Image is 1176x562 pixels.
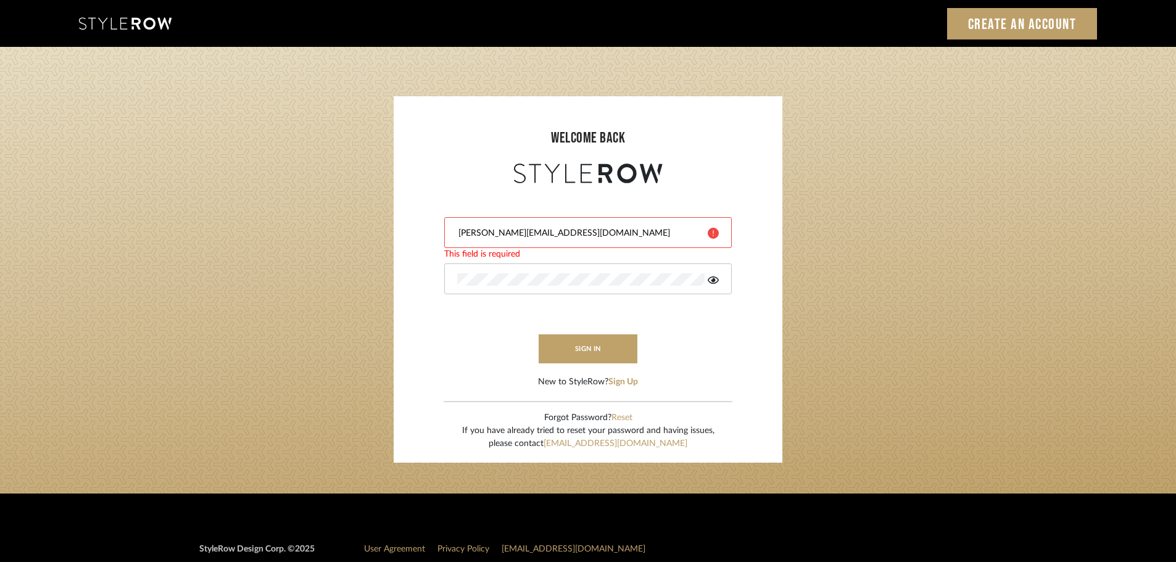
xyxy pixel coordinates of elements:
div: This field is required [444,248,732,261]
a: [EMAIL_ADDRESS][DOMAIN_NAME] [544,439,687,448]
a: [EMAIL_ADDRESS][DOMAIN_NAME] [502,545,645,553]
div: New to StyleRow? [538,376,638,389]
a: Create an Account [947,8,1098,39]
div: If you have already tried to reset your password and having issues, please contact [462,424,714,450]
button: Sign Up [608,376,638,389]
button: Reset [611,411,632,424]
button: sign in [539,334,637,363]
a: Privacy Policy [437,545,489,553]
input: Email Address [457,227,698,239]
a: User Agreement [364,545,425,553]
div: welcome back [406,127,770,149]
div: Forgot Password? [462,411,714,424]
